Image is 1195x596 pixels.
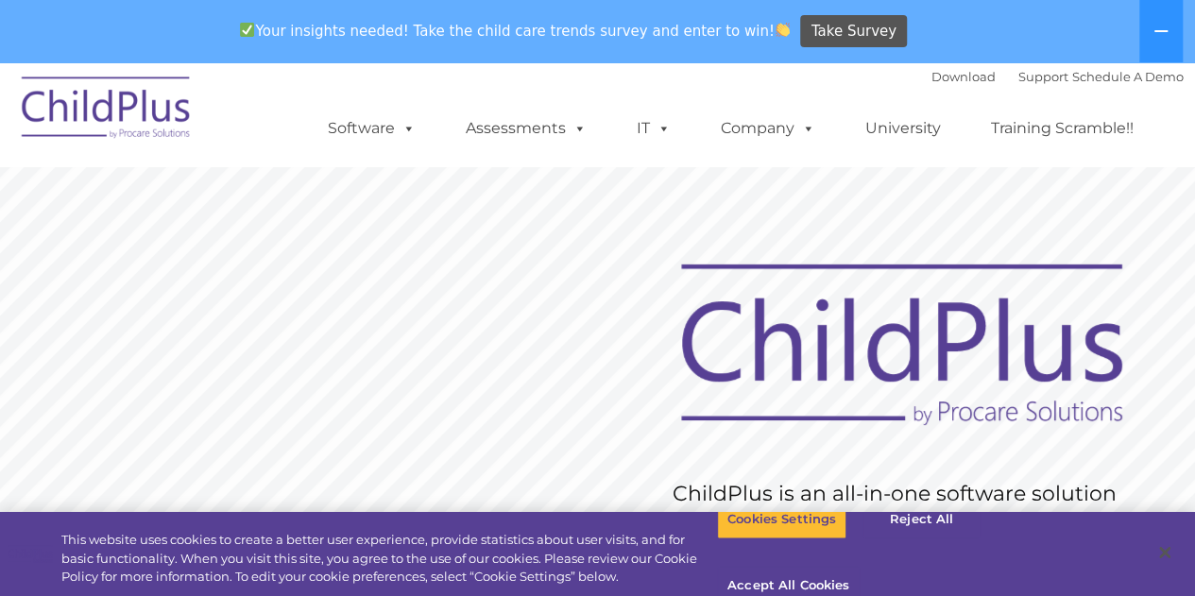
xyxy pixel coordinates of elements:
a: Take Survey [800,15,907,48]
button: Cookies Settings [717,500,846,539]
img: ✅ [240,23,254,37]
font: | [931,69,1184,84]
a: Training Scramble!! [972,110,1152,147]
a: University [846,110,960,147]
span: Take Survey [811,15,896,48]
a: Download [931,69,996,84]
a: Schedule A Demo [1072,69,1184,84]
a: Company [702,110,834,147]
a: Assessments [447,110,606,147]
a: IT [618,110,690,147]
button: Close [1144,532,1186,573]
button: Reject All [862,500,981,539]
a: Software [309,110,435,147]
img: ChildPlus by Procare Solutions [12,63,201,158]
a: Support [1018,69,1068,84]
img: 👏 [776,23,790,37]
div: This website uses cookies to create a better user experience, provide statistics about user visit... [61,531,717,587]
span: Your insights needed! Take the child care trends survey and enter to win! [232,12,798,49]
